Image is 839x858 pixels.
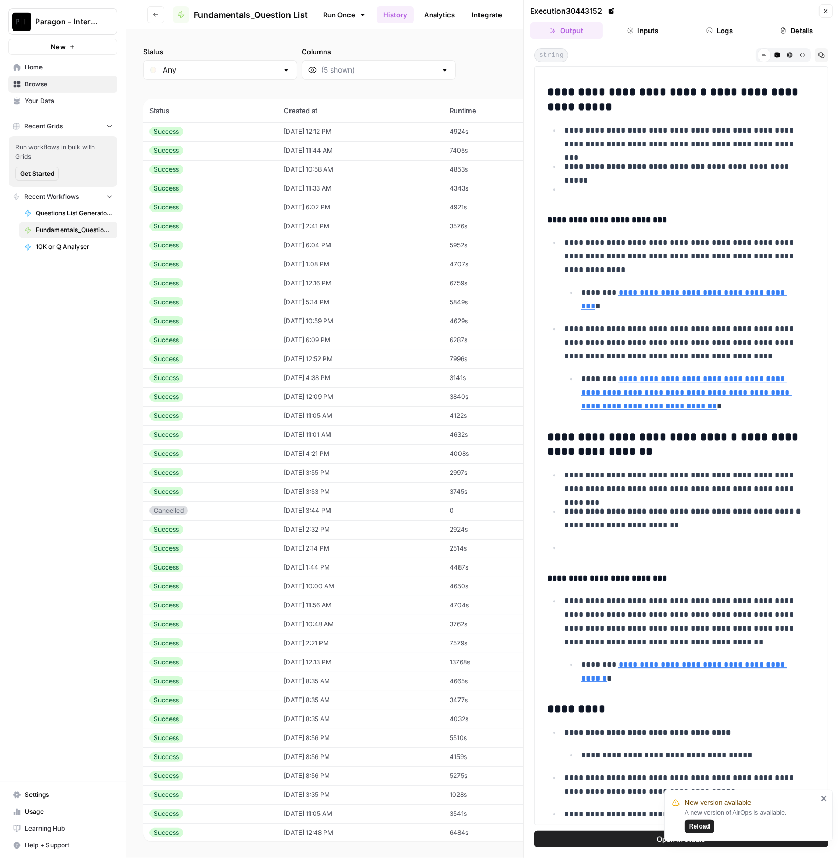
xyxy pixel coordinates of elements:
span: Settings [25,790,113,800]
div: Success [149,184,183,193]
button: Reload [685,820,714,833]
td: [DATE] 6:09 PM [277,331,443,350]
td: [DATE] 5:14 PM [277,293,443,312]
td: 3762s [443,615,547,634]
td: 2997s [443,463,547,482]
td: 4704s [443,596,547,615]
td: [DATE] 12:16 PM [277,274,443,293]
div: Success [149,828,183,837]
img: Paragon - Internal Usage Logo [12,12,31,31]
td: [DATE] 12:48 PM [277,823,443,842]
td: [DATE] 11:01 AM [277,425,443,444]
td: [DATE] 11:44 AM [277,141,443,160]
button: Recent Grids [8,118,117,134]
td: [DATE] 6:04 PM [277,236,443,255]
span: Questions List Generator 2.0 [36,208,113,218]
label: Columns [302,46,456,57]
span: Fundamentals_Question List [194,8,308,21]
div: Success [149,411,183,421]
div: Success [149,790,183,800]
td: [DATE] 2:14 PM [277,539,443,558]
div: Success [149,297,183,307]
div: Execution 30443152 [530,6,617,16]
div: Success [149,714,183,724]
td: [DATE] 3:35 PM [277,785,443,804]
span: Your Data [25,96,113,106]
div: Success [149,657,183,667]
td: 4487s [443,558,547,577]
div: Success [149,354,183,364]
span: Open In Studio [657,834,706,844]
button: Details [760,22,833,39]
a: Analytics [418,6,461,23]
span: Recent Workflows [24,192,79,202]
input: Any [163,65,278,75]
a: Usage [8,803,117,820]
td: 4650s [443,577,547,596]
div: Success [149,620,183,629]
span: string [534,48,568,62]
td: 4853s [443,160,547,179]
span: Paragon - Internal Usage [35,16,99,27]
div: Success [149,373,183,383]
a: Learning Hub [8,820,117,837]
a: Fundamentals_Question List [173,6,308,23]
input: (5 shown) [321,65,436,75]
td: [DATE] 8:35 AM [277,672,443,691]
td: [DATE] 8:56 PM [277,729,443,747]
span: Home [25,63,113,72]
td: [DATE] 8:35 AM [277,691,443,710]
td: 5510s [443,729,547,747]
a: 10K or Q Analyser [19,238,117,255]
th: Created at [277,99,443,122]
td: [DATE] 11:33 AM [277,179,443,198]
td: [DATE] 12:09 PM [277,387,443,406]
td: 0 [443,501,547,520]
td: [DATE] 10:48 AM [277,615,443,634]
span: 10K or Q Analyser [36,242,113,252]
td: 4924s [443,122,547,141]
div: Success [149,278,183,288]
a: History [377,6,414,23]
td: 3576s [443,217,547,236]
span: (240 records) [143,80,822,99]
a: Settings [8,786,117,803]
a: Questions List Generator 2.0 [19,205,117,222]
td: 13768s [443,653,547,672]
span: Learning Hub [25,824,113,833]
td: [DATE] 10:58 AM [277,160,443,179]
div: Success [149,544,183,553]
div: Success [149,638,183,648]
td: [DATE] 12:13 PM [277,653,443,672]
span: Usage [25,807,113,816]
button: Logs [684,22,756,39]
button: close [821,794,828,803]
td: 7405s [443,141,547,160]
td: 1028s [443,785,547,804]
span: Browse [25,79,113,89]
a: Home [8,59,117,76]
label: Status [143,46,297,57]
div: Success [149,809,183,819]
button: Recent Workflows [8,189,117,205]
div: Success [149,563,183,572]
div: Success [149,430,183,440]
td: 5849s [443,293,547,312]
td: [DATE] 3:53 PM [277,482,443,501]
td: [DATE] 8:56 PM [277,766,443,785]
td: 4343s [443,179,547,198]
div: Success [149,449,183,458]
span: New [51,42,66,52]
td: [DATE] 8:56 PM [277,747,443,766]
div: Success [149,260,183,269]
td: [DATE] 11:56 AM [277,596,443,615]
div: Cancelled [149,506,188,515]
a: Integrate [465,6,508,23]
td: [DATE] 11:05 AM [277,406,443,425]
button: Help + Support [8,837,117,854]
td: [DATE] 4:38 PM [277,368,443,387]
td: 4632s [443,425,547,444]
td: 4629s [443,312,547,331]
th: Runtime [443,99,547,122]
div: Success [149,771,183,781]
